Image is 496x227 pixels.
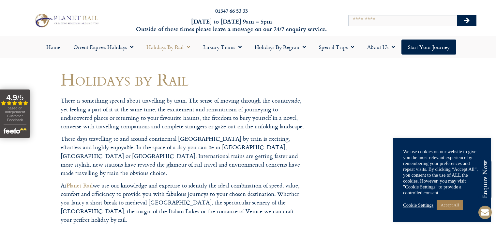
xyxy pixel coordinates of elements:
a: Holidays by Region [248,40,312,55]
h6: [DATE] to [DATE] 9am – 5pm Outside of these times please leave a message on our 24/7 enquiry serv... [134,18,329,33]
a: Planet Rail [67,181,93,190]
h1: Holidays by Rail [61,70,305,89]
a: Accept All [437,200,463,210]
a: Holidays by Rail [140,40,197,55]
p: These days travelling to and around continental [GEOGRAPHIC_DATA] by train is exciting, effortles... [61,135,305,177]
img: Planet Rail Train Holidays Logo [32,12,100,29]
a: About Us [361,40,401,55]
p: At we use our knowledge and expertise to identify the ideal combination of speed, value, comfort ... [61,181,305,224]
a: Cookie Settings [403,202,433,208]
div: We use cookies on our website to give you the most relevant experience by remembering your prefer... [403,149,481,196]
button: Search [457,15,476,26]
a: Start your Journey [401,40,456,55]
p: There is something special about travelling by train. The sense of moving through the countryside... [61,96,305,131]
a: Home [40,40,67,55]
a: 01347 66 53 33 [215,7,248,14]
nav: Menu [3,40,493,55]
a: Special Trips [312,40,361,55]
a: Orient Express Holidays [67,40,140,55]
a: Luxury Trains [197,40,248,55]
